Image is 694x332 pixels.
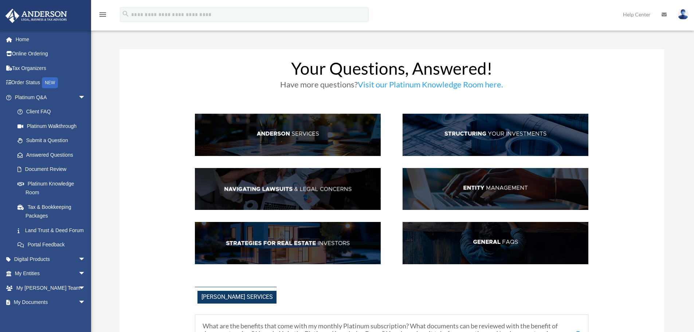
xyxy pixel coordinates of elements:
[5,266,97,281] a: My Entitiesarrow_drop_down
[195,81,588,92] h3: Have more questions?
[5,47,97,61] a: Online Ordering
[403,168,588,210] img: EntManag_hdr
[5,32,97,47] a: Home
[197,291,277,304] span: [PERSON_NAME] Services
[10,133,97,148] a: Submit a Question
[5,61,97,75] a: Tax Organizers
[195,168,381,210] img: NavLaw_hdr
[10,105,93,119] a: Client FAQ
[78,281,93,296] span: arrow_drop_down
[195,60,588,81] h1: Your Questions, Answered!
[98,10,107,19] i: menu
[3,9,69,23] img: Anderson Advisors Platinum Portal
[78,295,93,310] span: arrow_drop_down
[10,119,97,133] a: Platinum Walkthrough
[5,281,97,295] a: My [PERSON_NAME] Teamarrow_drop_down
[5,90,97,105] a: Platinum Q&Aarrow_drop_down
[78,90,93,105] span: arrow_drop_down
[10,238,97,252] a: Portal Feedback
[678,9,689,20] img: User Pic
[10,200,97,223] a: Tax & Bookkeeping Packages
[10,176,97,200] a: Platinum Knowledge Room
[358,79,503,93] a: Visit our Platinum Knowledge Room here.
[10,162,97,177] a: Document Review
[98,13,107,19] a: menu
[195,114,381,156] img: AndServ_hdr
[195,222,381,264] img: StratsRE_hdr
[78,266,93,281] span: arrow_drop_down
[42,77,58,88] div: NEW
[5,252,97,266] a: Digital Productsarrow_drop_down
[78,252,93,267] span: arrow_drop_down
[10,223,97,238] a: Land Trust & Deed Forum
[122,10,130,18] i: search
[403,222,588,264] img: GenFAQ_hdr
[403,114,588,156] img: StructInv_hdr
[5,295,97,310] a: My Documentsarrow_drop_down
[10,148,97,162] a: Answered Questions
[5,75,97,90] a: Order StatusNEW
